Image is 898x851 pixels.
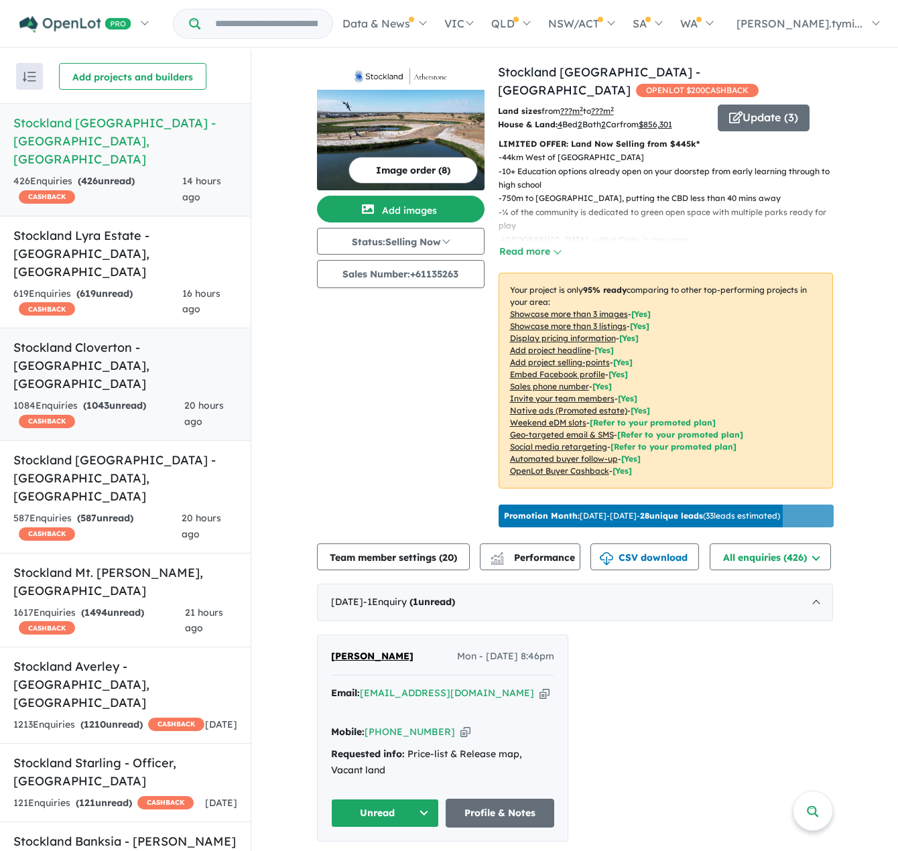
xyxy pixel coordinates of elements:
b: 28 unique leads [640,511,703,521]
input: Try estate name, suburb, builder or developer [203,9,330,38]
u: ??? m [560,106,583,116]
h5: Stockland Averley - [GEOGRAPHIC_DATA] , [GEOGRAPHIC_DATA] [13,657,237,712]
button: All enquiries (426) [710,543,831,570]
img: download icon [600,552,613,566]
strong: ( unread) [83,399,146,411]
p: [DATE] - [DATE] - ( 33 leads estimated) [504,510,780,522]
u: Showcase more than 3 listings [510,321,627,331]
span: [DATE] [205,718,237,730]
strong: Requested info: [331,748,405,760]
span: CASHBACK [19,621,75,635]
span: [Refer to your promoted plan] [590,417,716,428]
p: from [498,105,708,118]
div: Price-list & Release map, Vacant land [331,746,554,779]
b: 95 % ready [583,285,627,295]
u: Display pricing information [510,333,616,343]
h5: Stockland Mt. [PERSON_NAME] , [GEOGRAPHIC_DATA] [13,564,237,600]
button: Read more [499,244,562,259]
img: bar-chart.svg [491,556,504,565]
button: Copy [460,725,470,739]
strong: Mobile: [331,726,365,738]
button: CSV download [590,543,699,570]
span: [Refer to your promoted plan] [611,442,736,452]
span: [ Yes ] [630,321,649,331]
span: [DATE] [205,797,237,809]
strong: ( unread) [78,175,135,187]
div: 426 Enquir ies [13,174,182,206]
u: ???m [591,106,614,116]
button: Image order (8) [348,157,478,184]
sup: 2 [611,105,614,113]
button: Copy [539,686,550,700]
b: Promotion Month: [504,511,580,521]
h5: Stockland [GEOGRAPHIC_DATA] - [GEOGRAPHIC_DATA] , [GEOGRAPHIC_DATA] [13,114,237,168]
span: 16 hours ago [182,287,220,316]
span: to [583,106,614,116]
span: [ Yes ] [592,381,612,391]
span: [ Yes ] [631,309,651,319]
span: 1043 [86,399,109,411]
img: Stockland Atherstone - Strathtulloh [317,90,485,190]
span: 14 hours ago [182,175,221,203]
span: Mon - [DATE] 8:46pm [457,649,554,665]
u: Native ads (Promoted estate) [510,405,627,415]
h5: Stockland Starling - Officer , [GEOGRAPHIC_DATA] [13,754,237,790]
span: 587 [80,512,97,524]
div: 587 Enquir ies [13,511,182,543]
a: [EMAIL_ADDRESS][DOMAIN_NAME] [360,687,534,699]
span: CASHBACK [137,796,194,809]
strong: ( unread) [76,797,132,809]
u: OpenLot Buyer Cashback [510,466,609,476]
img: Openlot PRO Logo White [19,16,131,33]
span: - 1 Enquir y [363,596,455,608]
span: [ Yes ] [619,333,639,343]
p: Your project is only comparing to other top-performing projects in your area: - - - - - - - - - -... [499,273,833,488]
u: Invite your team members [510,393,615,403]
span: 20 [442,551,454,564]
div: 619 Enquir ies [13,286,182,318]
a: Profile & Notes [446,799,554,828]
h5: Stockland Lyra Estate - [GEOGRAPHIC_DATA] , [GEOGRAPHIC_DATA] [13,226,237,281]
span: [PERSON_NAME].tymi... [736,17,862,30]
a: Stockland Atherstone - Strathtulloh LogoStockland Atherstone - Strathtulloh [317,63,485,190]
img: sort.svg [23,72,36,82]
span: 1210 [84,718,106,730]
u: Social media retargeting [510,442,607,452]
img: line-chart.svg [491,552,503,560]
span: [ Yes ] [618,393,637,403]
span: 20 hours ago [184,399,224,428]
u: Embed Facebook profile [510,369,605,379]
p: - 10+ Education options already open on your doorstep from early learning through to high school [499,165,844,192]
span: [ Yes ] [613,357,633,367]
button: Add images [317,196,485,222]
span: 619 [80,287,96,300]
u: Automated buyer follow-up [510,454,618,464]
span: [Yes] [613,466,632,476]
button: Performance [480,543,580,570]
u: Add project selling-points [510,357,610,367]
span: [PERSON_NAME] [331,650,413,662]
b: Land sizes [498,106,541,116]
p: - 44km West of [GEOGRAPHIC_DATA] [499,151,844,164]
p: - [GEOGRAPHIC_DATA], with a Coles, is now open [499,233,844,247]
span: [ Yes ] [594,345,614,355]
span: [Yes] [621,454,641,464]
span: OPENLOT $ 200 CASHBACK [636,84,759,97]
strong: Email: [331,687,360,699]
span: 121 [79,797,95,809]
span: CASHBACK [19,415,75,428]
button: Update (3) [718,105,810,131]
u: Geo-targeted email & SMS [510,430,614,440]
span: [Refer to your promoted plan] [617,430,743,440]
strong: ( unread) [80,718,143,730]
span: 426 [81,175,98,187]
u: 4 [558,119,562,129]
span: 1494 [84,606,107,618]
sup: 2 [580,105,583,113]
strong: ( unread) [76,287,133,300]
span: [ Yes ] [608,369,628,379]
button: Status:Selling Now [317,228,485,255]
span: CASHBACK [19,190,75,204]
span: CASHBACK [19,527,75,541]
u: Sales phone number [510,381,589,391]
